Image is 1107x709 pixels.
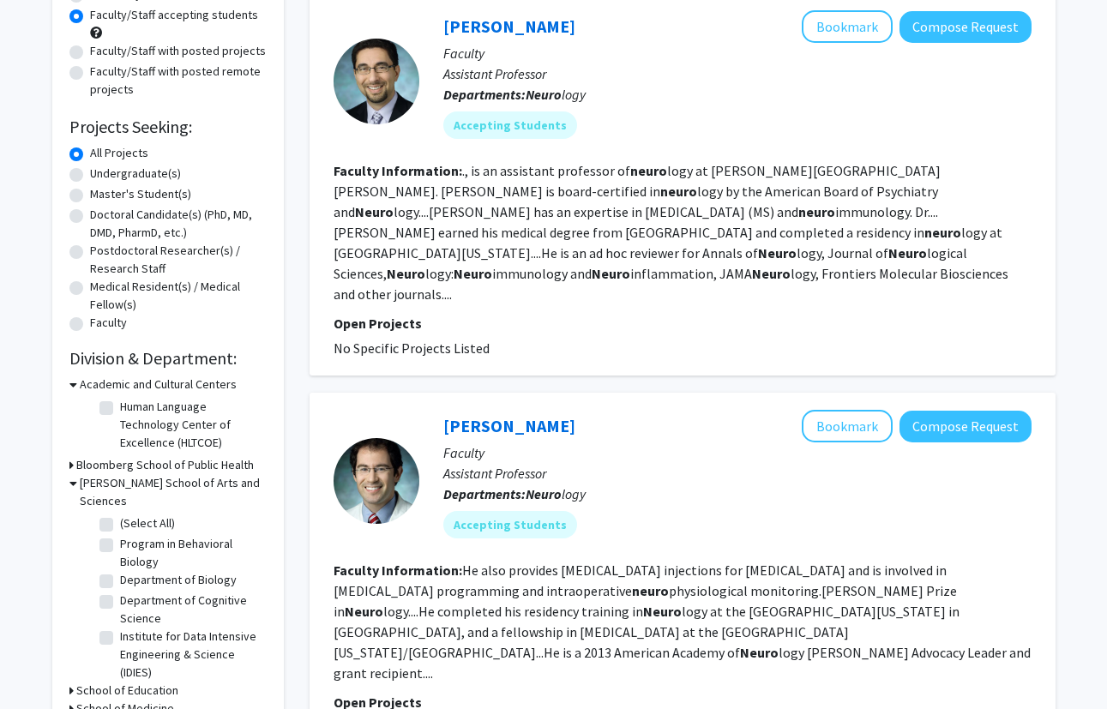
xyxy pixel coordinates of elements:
b: Departments: [443,485,526,502]
b: Neuro [888,244,927,261]
h2: Division & Department: [69,348,267,369]
button: Add Bardia Nourbakhsh to Bookmarks [802,10,893,43]
b: neuro [924,224,961,241]
a: [PERSON_NAME] [443,15,575,37]
p: Assistant Professor [443,63,1032,84]
button: Compose Request to Alexander Pantelyat [899,411,1032,442]
button: Add Alexander Pantelyat to Bookmarks [802,410,893,442]
label: Undergraduate(s) [90,165,181,183]
fg-read-more: He also provides [MEDICAL_DATA] injections for [MEDICAL_DATA] and is involved in [MEDICAL_DATA] p... [334,562,1031,682]
label: Department of Biology [120,571,237,589]
b: neuro [632,582,669,599]
label: Postdoctoral Researcher(s) / Research Staff [90,242,267,278]
b: neuro [630,162,667,179]
b: Neuro [740,644,779,661]
label: Medical Resident(s) / Medical Fellow(s) [90,278,267,314]
b: Neuro [454,265,492,282]
label: Faculty/Staff with posted remote projects [90,63,267,99]
mat-chip: Accepting Students [443,111,577,139]
h3: [PERSON_NAME] School of Arts and Sciences [80,474,267,510]
a: [PERSON_NAME] [443,415,575,436]
b: Neuro [526,485,562,502]
span: logy [526,485,586,502]
b: Neuro [643,603,682,620]
fg-read-more: ., is an assistant professor of logy at [PERSON_NAME][GEOGRAPHIC_DATA][PERSON_NAME]. [PERSON_NAME... [334,162,1008,303]
b: Departments: [443,86,526,103]
p: Open Projects [334,313,1032,333]
label: All Projects [90,144,148,162]
b: Neuro [592,265,630,282]
h3: Academic and Cultural Centers [80,376,237,394]
b: Neuro [387,265,425,282]
iframe: Chat [13,632,73,696]
b: Neuro [355,203,394,220]
b: Neuro [526,86,562,103]
label: Master's Student(s) [90,185,191,203]
button: Compose Request to Bardia Nourbakhsh [899,11,1032,43]
label: Program in Behavioral Biology [120,535,262,571]
b: Neuro [752,265,791,282]
h2: Projects Seeking: [69,117,267,137]
b: neuro [660,183,697,200]
label: Faculty [90,314,127,332]
span: logy [526,86,586,103]
p: Faculty [443,442,1032,463]
p: Faculty [443,43,1032,63]
h3: School of Education [76,682,178,700]
label: Department of Cognitive Science [120,592,262,628]
label: (Select All) [120,514,175,532]
b: neuro [798,203,835,220]
p: Assistant Professor [443,463,1032,484]
label: Faculty/Staff with posted projects [90,42,266,60]
label: Human Language Technology Center of Excellence (HLTCOE) [120,398,262,452]
b: Faculty Information: [334,562,462,579]
label: Institute for Data Intensive Engineering & Science (IDIES) [120,628,262,682]
b: Neuro [758,244,797,261]
label: Doctoral Candidate(s) (PhD, MD, DMD, PharmD, etc.) [90,206,267,242]
mat-chip: Accepting Students [443,511,577,538]
b: Neuro [345,603,383,620]
label: Faculty/Staff accepting students [90,6,258,24]
b: Faculty Information: [334,162,462,179]
span: No Specific Projects Listed [334,339,490,357]
h3: Bloomberg School of Public Health [76,456,254,474]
